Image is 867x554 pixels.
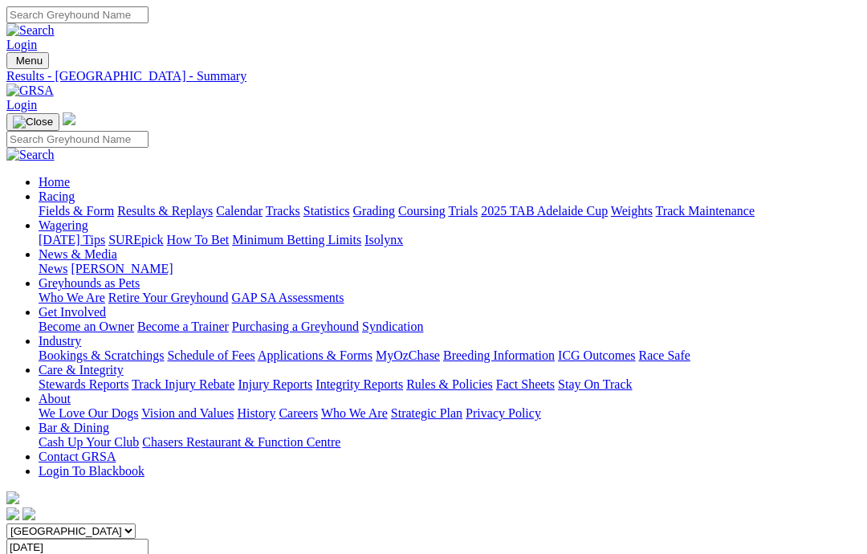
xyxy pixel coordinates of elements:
[406,377,493,391] a: Rules & Policies
[39,406,861,421] div: About
[6,491,19,504] img: logo-grsa-white.png
[39,189,75,203] a: Racing
[39,421,109,434] a: Bar & Dining
[39,377,861,392] div: Care & Integrity
[398,204,446,218] a: Coursing
[6,98,37,112] a: Login
[232,320,359,333] a: Purchasing a Greyhound
[39,435,139,449] a: Cash Up Your Club
[638,348,690,362] a: Race Safe
[39,464,144,478] a: Login To Blackbook
[167,348,254,362] a: Schedule of Fees
[237,406,275,420] a: History
[315,377,403,391] a: Integrity Reports
[39,218,88,232] a: Wagering
[39,348,861,363] div: Industry
[39,204,114,218] a: Fields & Form
[39,262,67,275] a: News
[362,320,423,333] a: Syndication
[71,262,173,275] a: [PERSON_NAME]
[353,204,395,218] a: Grading
[39,377,128,391] a: Stewards Reports
[39,348,164,362] a: Bookings & Scratchings
[216,204,263,218] a: Calendar
[6,69,861,84] a: Results - [GEOGRAPHIC_DATA] - Summary
[22,507,35,520] img: twitter.svg
[232,291,344,304] a: GAP SA Assessments
[376,348,440,362] a: MyOzChase
[39,334,81,348] a: Industry
[141,406,234,420] a: Vision and Values
[39,291,105,304] a: Who We Are
[39,204,861,218] div: Racing
[167,233,230,246] a: How To Bet
[611,204,653,218] a: Weights
[6,507,19,520] img: facebook.svg
[39,247,117,261] a: News & Media
[39,233,105,246] a: [DATE] Tips
[656,204,755,218] a: Track Maintenance
[39,175,70,189] a: Home
[39,450,116,463] a: Contact GRSA
[13,116,53,128] img: Close
[39,320,134,333] a: Become an Owner
[448,204,478,218] a: Trials
[238,377,312,391] a: Injury Reports
[39,305,106,319] a: Get Involved
[364,233,403,246] a: Isolynx
[39,406,138,420] a: We Love Our Dogs
[16,55,43,67] span: Menu
[443,348,555,362] a: Breeding Information
[6,131,149,148] input: Search
[6,6,149,23] input: Search
[117,204,213,218] a: Results & Replays
[6,52,49,69] button: Toggle navigation
[258,348,372,362] a: Applications & Forms
[321,406,388,420] a: Who We Are
[6,84,54,98] img: GRSA
[39,233,861,247] div: Wagering
[496,377,555,391] a: Fact Sheets
[63,112,75,125] img: logo-grsa-white.png
[466,406,541,420] a: Privacy Policy
[108,233,163,246] a: SUREpick
[6,38,37,51] a: Login
[303,204,350,218] a: Statistics
[558,377,632,391] a: Stay On Track
[6,113,59,131] button: Toggle navigation
[39,276,140,290] a: Greyhounds as Pets
[558,348,635,362] a: ICG Outcomes
[481,204,608,218] a: 2025 TAB Adelaide Cup
[39,435,861,450] div: Bar & Dining
[142,435,340,449] a: Chasers Restaurant & Function Centre
[279,406,318,420] a: Careers
[39,363,124,377] a: Care & Integrity
[39,262,861,276] div: News & Media
[6,148,55,162] img: Search
[137,320,229,333] a: Become a Trainer
[108,291,229,304] a: Retire Your Greyhound
[6,23,55,38] img: Search
[132,377,234,391] a: Track Injury Rebate
[391,406,462,420] a: Strategic Plan
[39,392,71,405] a: About
[232,233,361,246] a: Minimum Betting Limits
[39,291,861,305] div: Greyhounds as Pets
[39,320,861,334] div: Get Involved
[266,204,300,218] a: Tracks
